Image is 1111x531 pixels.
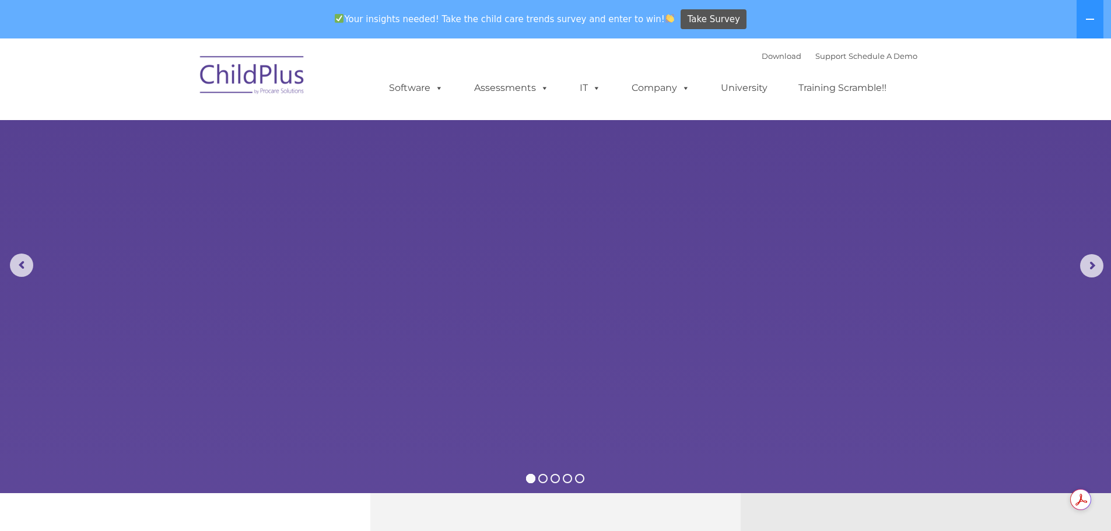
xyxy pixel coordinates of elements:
[620,76,702,100] a: Company
[688,9,740,30] span: Take Survey
[335,14,344,23] img: ✅
[377,76,455,100] a: Software
[849,51,917,61] a: Schedule A Demo
[762,51,917,61] font: |
[330,8,679,30] span: Your insights needed! Take the child care trends survey and enter to win!
[787,76,898,100] a: Training Scramble!!
[665,14,674,23] img: 👏
[709,76,779,100] a: University
[462,76,560,100] a: Assessments
[568,76,612,100] a: IT
[815,51,846,61] a: Support
[194,48,311,106] img: ChildPlus by Procare Solutions
[762,51,801,61] a: Download
[681,9,746,30] a: Take Survey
